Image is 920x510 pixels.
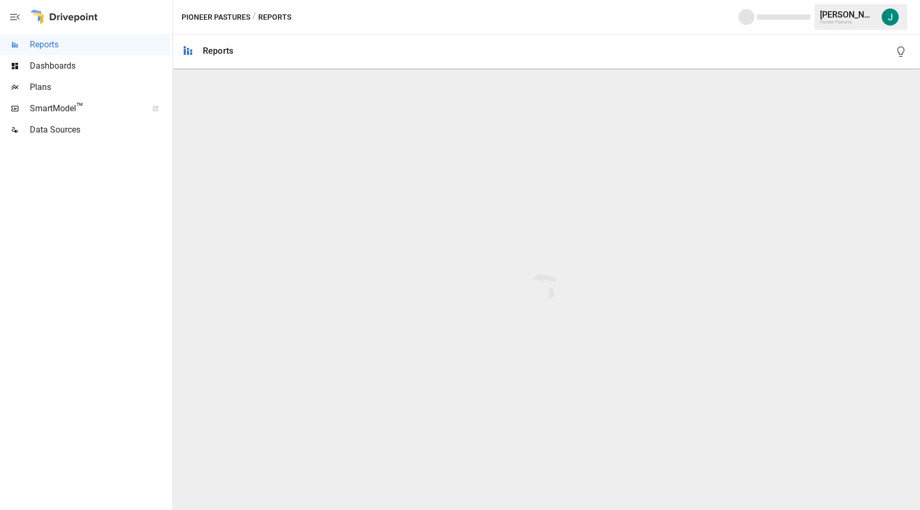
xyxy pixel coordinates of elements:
div: / [252,11,256,24]
button: Pioneer Pastures [182,11,250,24]
button: Jacob Brighton [875,2,905,32]
span: SmartModel [30,102,141,115]
span: Plans [30,81,170,94]
img: Jacob Brighton [882,9,899,26]
span: Dashboards [30,60,170,72]
span: Data Sources [30,124,170,136]
div: Reports [203,46,233,56]
span: ™ [76,101,84,114]
img: drivepoint-animation.ef608ccb.svg [532,274,560,306]
span: Reports [30,38,170,51]
div: Pioneer Pastures [820,20,875,24]
div: [PERSON_NAME] [820,10,875,20]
